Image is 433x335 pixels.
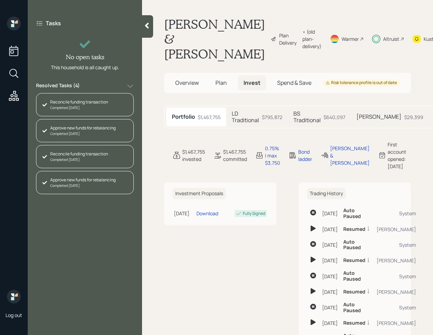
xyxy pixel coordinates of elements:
div: Reconcile funding transaction [50,151,108,157]
img: retirable_logo.png [7,290,21,304]
h6: Investment Proposals [173,188,226,199]
h6: Resumed [343,257,365,263]
h4: No open tasks [66,53,104,61]
div: [DATE] [174,210,194,217]
div: [DATE] [322,210,338,217]
div: First account opened: [DATE] [388,141,411,170]
span: Invest [244,79,260,87]
div: $1,467,755 [198,114,221,121]
div: [DATE] [322,226,338,233]
div: Plan Delivery [279,32,299,46]
div: • (old plan-delivery) [302,28,321,50]
h1: [PERSON_NAME] & [PERSON_NAME] [164,17,265,62]
div: Approve new funds for rebalancing [50,177,116,183]
div: [PERSON_NAME] [377,288,416,296]
h6: Auto Paused [343,270,371,282]
div: [DATE] [322,319,338,327]
h6: Auto Paused [343,208,371,219]
label: Resolved Tasks ( 4 ) [36,82,80,90]
span: Spend & Save [277,79,311,87]
div: Approve new funds for rebalancing [50,125,116,131]
h6: Resumed [343,226,365,232]
div: [DATE] [322,304,338,311]
div: [PERSON_NAME] [377,257,416,264]
div: Completed [DATE] [50,157,108,162]
div: $795,872 [262,114,282,121]
div: $640,097 [324,114,345,121]
label: Tasks [46,19,61,27]
span: Overview [175,79,199,87]
h5: [PERSON_NAME] [356,114,401,120]
div: Completed [DATE] [50,105,108,110]
div: Completed [DATE] [50,183,116,188]
div: [PERSON_NAME] [377,319,416,327]
div: System [377,273,416,280]
div: Log out [6,312,22,318]
div: $29,399 [404,114,423,121]
div: Download [196,210,218,217]
div: Warmer [342,35,359,43]
h6: Trading History [307,188,346,199]
h6: Resumed [343,289,365,295]
div: [DATE] [322,273,338,280]
h5: Portfolio [172,114,195,120]
div: [DATE] [322,241,338,248]
div: 0.75% | max $3,750 [265,145,280,166]
div: Reconcile funding transaction [50,99,108,105]
div: Fully Signed [243,210,265,217]
h6: Resumed [343,320,365,326]
div: $1,467,755 invested [182,148,205,163]
div: This household is all caught up. [51,64,119,71]
div: [PERSON_NAME] & [PERSON_NAME] [330,145,370,166]
h6: Auto Paused [343,302,371,314]
div: [DATE] [322,288,338,296]
div: [PERSON_NAME] [377,226,416,233]
div: Bond ladder [298,148,312,163]
h5: LD Traditional [232,110,259,124]
div: System [377,210,416,217]
h6: Auto Paused [343,239,371,251]
div: Altruist [383,35,399,43]
div: Risk tolerance profile is out of date [326,80,397,86]
span: Plan [215,79,227,87]
div: [DATE] [322,257,338,264]
div: Completed [DATE] [50,131,116,136]
div: $1,467,755 committed [223,148,247,163]
div: System [377,241,416,248]
div: System [377,304,416,311]
h5: BS Traditional [293,110,321,124]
